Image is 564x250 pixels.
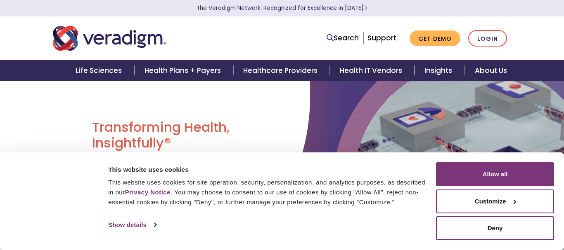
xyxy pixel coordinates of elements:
[233,60,330,81] a: Healthcare Providers
[468,30,507,47] a: Login
[415,60,464,81] a: Insights
[410,30,460,47] a: Get Demo
[465,60,517,81] a: About Us
[436,189,554,213] button: Customize
[66,60,134,81] a: Life Sciences
[125,189,171,196] a: Privacy Notice
[135,60,233,81] a: Health Plans + Payers
[197,4,367,12] a: The Veradigm Network: Recognized for Excellence in [DATE]Learn More
[108,219,156,231] a: Show details
[53,25,166,52] img: Veradigm logo
[327,33,359,44] a: Search
[330,60,415,81] a: Health IT Vendors
[364,4,367,12] span: Learn More
[436,216,554,240] button: Deny
[367,33,396,43] a: Support
[108,178,427,207] div: This website uses cookies for site operation, security, personalization, and analytics purposes, ...
[436,162,554,186] button: Allow all
[108,165,427,175] div: This website uses cookies
[92,119,276,151] h1: Transforming Health, Insightfully®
